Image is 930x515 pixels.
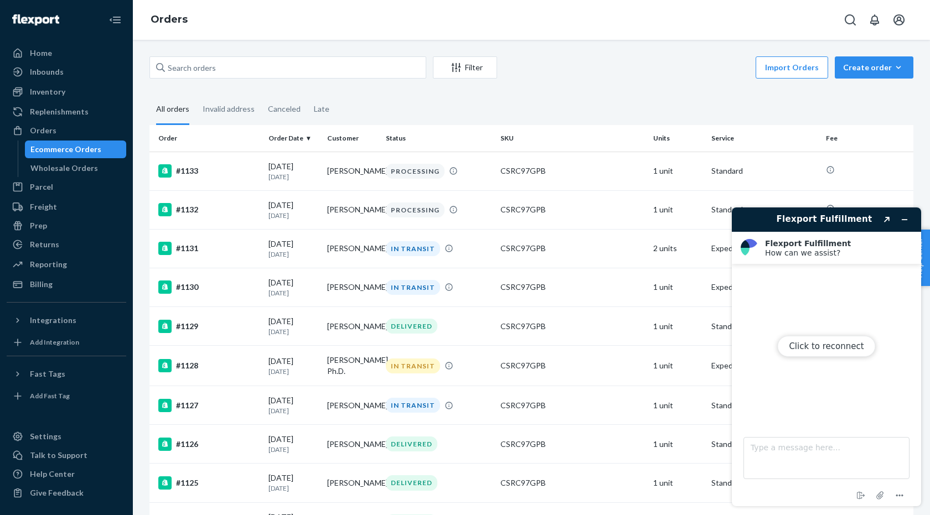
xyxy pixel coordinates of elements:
[500,243,644,254] div: CSRC97GPB
[30,144,101,155] div: Ecommerce Orders
[25,159,127,177] a: Wholesale Orders
[158,242,260,255] div: #1131
[268,483,318,493] p: [DATE]
[30,337,79,347] div: Add Integration
[433,56,497,79] button: Filter
[835,56,913,79] button: Create order
[30,201,57,212] div: Freight
[323,386,381,425] td: [PERSON_NAME]
[30,66,64,77] div: Inbounds
[158,203,260,216] div: #1132
[500,360,644,371] div: CSRC97GPB
[158,476,260,490] div: #1125
[323,346,381,386] td: [PERSON_NAME] Ph.D.
[756,56,828,79] button: Import Orders
[649,425,707,464] td: 1 unit
[7,484,126,502] button: Give Feedback
[7,334,126,351] a: Add Integration
[7,311,126,329] button: Integrations
[386,358,440,373] div: IN TRANSIT
[323,307,381,346] td: [PERSON_NAME]
[7,83,126,101] a: Inventory
[386,398,440,413] div: IN TRANSIT
[711,204,817,215] p: Standard
[268,356,318,376] div: [DATE]
[433,62,497,73] div: Filter
[649,268,707,306] td: 1 unit
[649,152,707,190] td: 1 unit
[7,465,126,483] a: Help Center
[711,243,817,254] p: Expedited 3 Day
[500,400,644,411] div: CSRC97GPB
[649,190,707,229] td: 1 unit
[323,190,381,229] td: [PERSON_NAME]
[30,106,89,117] div: Replenishments
[156,95,189,125] div: All orders
[386,202,445,217] div: PROCESSING
[268,277,318,298] div: [DATE]
[843,62,905,73] div: Create order
[839,9,861,31] button: Open Search Box
[30,86,65,97] div: Inventory
[158,164,260,178] div: #1133
[711,439,817,450] p: Standard
[30,391,70,400] div: Add Fast Tag
[30,315,76,326] div: Integrations
[314,95,329,123] div: Late
[7,44,126,62] a: Home
[7,63,126,81] a: Inbounds
[707,125,821,152] th: Service
[268,434,318,454] div: [DATE]
[7,198,126,216] a: Freight
[500,204,644,215] div: CSRC97GPB
[149,56,426,79] input: Search orders
[649,346,707,386] td: 1 unit
[268,367,318,376] p: [DATE]
[500,321,644,332] div: CSRC97GPB
[25,141,127,158] a: Ecommerce Orders
[7,217,126,235] a: Prep
[821,125,913,152] th: Fee
[268,406,318,415] p: [DATE]
[268,395,318,415] div: [DATE]
[268,238,318,259] div: [DATE]
[104,9,126,31] button: Close Navigation
[158,280,260,294] div: #1130
[386,241,440,256] div: IN TRANSIT
[158,320,260,333] div: #1129
[268,445,318,454] p: [DATE]
[30,125,56,136] div: Orders
[7,365,126,383] button: Fast Tags
[268,211,318,220] p: [DATE]
[323,152,381,190] td: [PERSON_NAME]
[30,450,87,461] div: Talk to Support
[30,181,53,193] div: Parcel
[649,229,707,268] td: 2 units
[500,477,644,488] div: CSRC97GPB
[7,275,126,293] a: Billing
[649,125,707,152] th: Units
[711,360,817,371] p: Expedited 1 Day
[500,165,644,176] div: CSRC97GPB
[30,431,61,442] div: Settings
[386,164,445,179] div: PROCESSING
[323,464,381,502] td: [PERSON_NAME]
[203,95,255,123] div: Invalid address
[268,161,318,181] div: [DATE]
[496,125,649,152] th: SKU
[386,280,440,295] div: IN TRANSIT
[711,400,817,411] p: Standard
[158,438,260,451] div: #1126
[649,464,707,502] td: 1 unit
[7,428,126,445] a: Settings
[158,359,260,372] div: #1128
[711,282,817,293] p: Expedited 2 Day
[711,477,817,488] p: Standard
[30,48,52,59] div: Home
[649,386,707,425] td: 1 unit
[26,8,49,18] span: Chat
